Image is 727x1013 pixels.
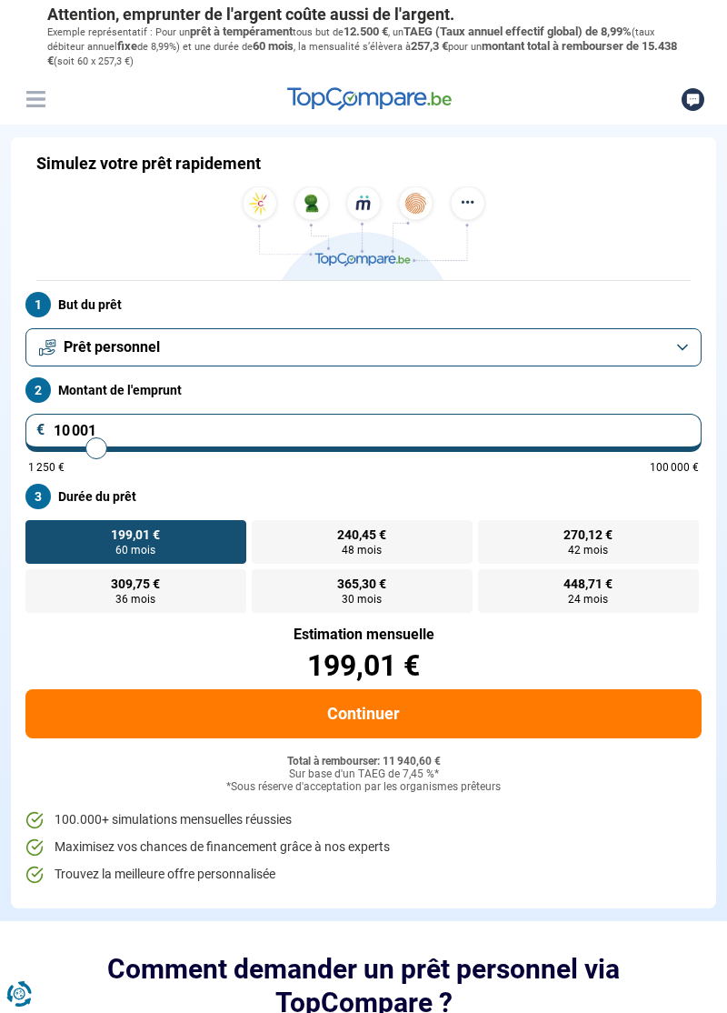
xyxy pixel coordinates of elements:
span: fixe [117,39,137,53]
span: 270,12 € [563,528,612,541]
li: 100.000+ simulations mensuelles réussies [25,811,702,829]
span: TAEG (Taux annuel effectif global) de 8,99% [403,25,632,38]
span: 199,01 € [111,528,160,541]
p: Exemple représentatif : Pour un tous but de , un (taux débiteur annuel de 8,99%) et une durée de ... [47,25,680,69]
label: But du prêt [25,292,702,317]
div: *Sous réserve d'acceptation par les organismes prêteurs [25,781,702,794]
div: Estimation mensuelle [25,627,702,642]
span: 30 mois [342,594,382,605]
span: 36 mois [115,594,155,605]
span: 257,3 € [411,39,448,53]
span: montant total à rembourser de 15.438 € [47,39,677,67]
h1: Simulez votre prêt rapidement [36,154,261,174]
span: 309,75 € [111,577,160,590]
img: TopCompare.be [236,186,491,280]
span: 100 000 € [650,462,699,473]
div: Sur base d'un TAEG de 7,45 %* [25,768,702,781]
span: € [36,423,45,437]
span: 60 mois [253,39,294,53]
span: Prêt personnel [64,337,160,357]
div: Total à rembourser: 11 940,60 € [25,756,702,768]
label: Montant de l'emprunt [25,377,702,403]
li: Trouvez la meilleure offre personnalisée [25,866,702,884]
label: Durée du prêt [25,484,702,509]
span: 12.500 € [344,25,388,38]
span: 24 mois [568,594,608,605]
span: 240,45 € [337,528,386,541]
span: 60 mois [115,545,155,556]
p: Attention, emprunter de l'argent coûte aussi de l'argent. [47,5,680,25]
button: Continuer [25,689,702,738]
span: 1 250 € [28,462,65,473]
button: Prêt personnel [25,328,702,366]
button: Menu [22,85,49,113]
span: 365,30 € [337,577,386,590]
span: prêt à tempérament [190,25,293,38]
li: Maximisez vos chances de financement grâce à nos experts [25,838,702,857]
span: 448,71 € [563,577,612,590]
span: 42 mois [568,545,608,556]
img: TopCompare [287,87,452,111]
span: 48 mois [342,545,382,556]
div: 199,01 € [25,651,702,680]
